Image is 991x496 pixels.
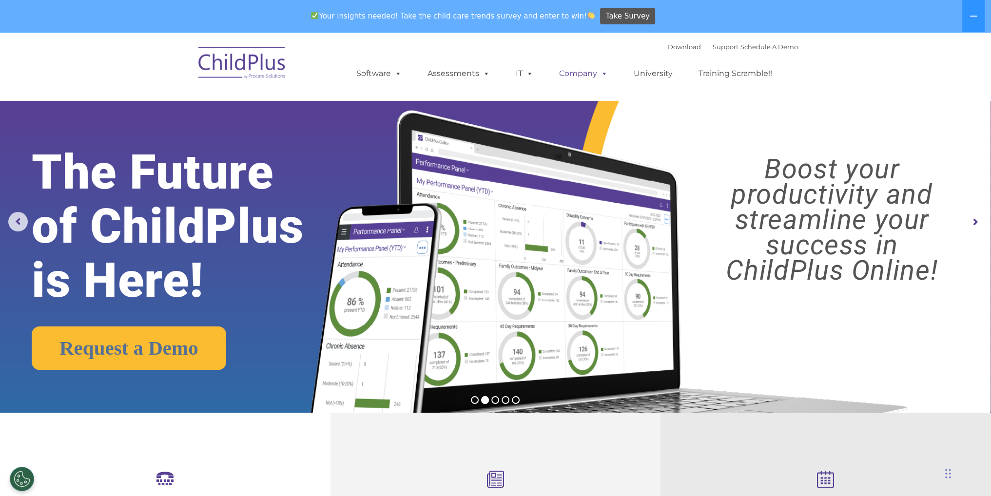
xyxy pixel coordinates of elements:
[307,6,599,25] span: Your insights needed! Take the child care trends survey and enter to win!
[194,40,291,89] img: ChildPlus by Procare Solutions
[549,64,618,83] a: Company
[600,8,655,25] a: Take Survey
[311,12,318,19] img: ✅
[32,326,226,370] a: Request a Demo
[506,64,543,83] a: IT
[942,449,991,496] iframe: Chat Widget
[945,459,951,488] div: Drag
[606,8,650,25] span: Take Survey
[10,467,34,491] button: Cookies Settings
[136,64,165,72] span: Last name
[685,156,979,283] rs-layer: Boost your productivity and streamline your success in ChildPlus Online!
[624,64,682,83] a: University
[587,12,595,19] img: 👏
[713,43,738,51] a: Support
[668,43,798,51] font: |
[136,104,177,112] span: Phone number
[347,64,411,83] a: Software
[668,43,701,51] a: Download
[689,64,782,83] a: Training Scramble!!
[32,145,348,307] rs-layer: The Future of ChildPlus is Here!
[418,64,500,83] a: Assessments
[740,43,798,51] a: Schedule A Demo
